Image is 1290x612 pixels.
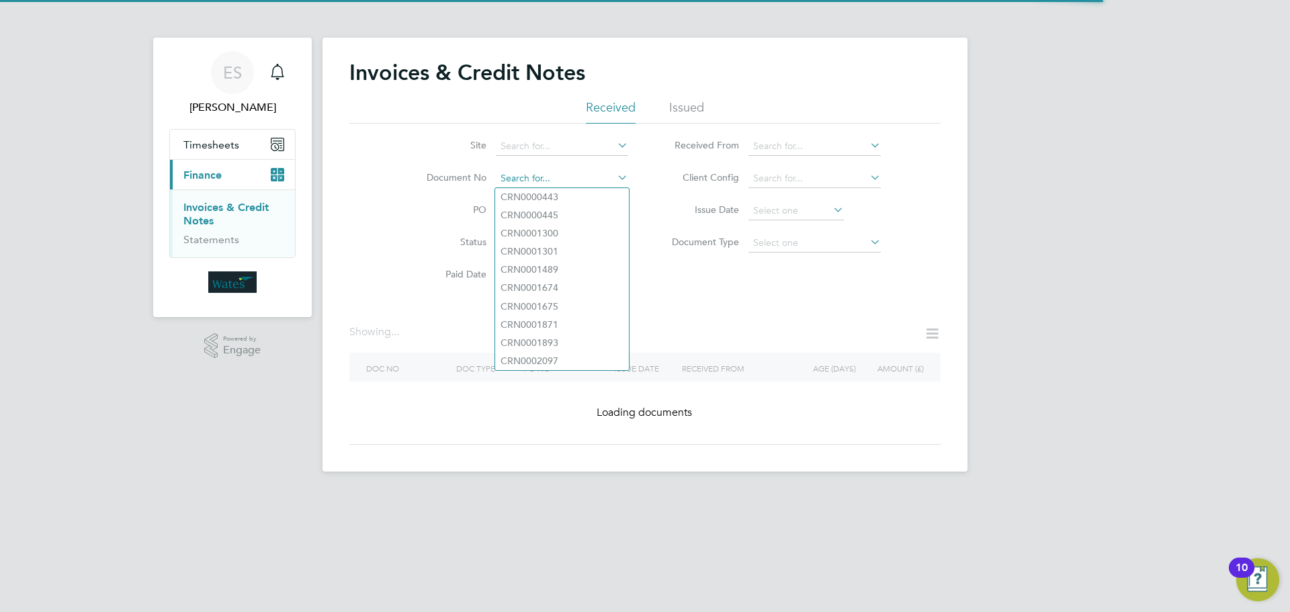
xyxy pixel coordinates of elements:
[223,64,242,81] span: ES
[208,271,257,293] img: wates-logo-retina.png
[496,137,628,156] input: Search for...
[662,171,739,183] label: Client Config
[1236,568,1248,585] div: 10
[495,188,629,206] li: CRN0000443
[409,171,486,183] label: Document No
[662,236,739,248] label: Document Type
[662,204,739,216] label: Issue Date
[183,233,239,246] a: Statements
[170,160,295,189] button: Finance
[662,139,739,151] label: Received From
[409,236,486,248] label: Status
[223,345,261,356] span: Engage
[349,59,585,86] h2: Invoices & Credit Notes
[409,268,486,280] label: Paid Date
[223,333,261,345] span: Powered by
[170,189,295,257] div: Finance
[748,202,844,220] input: Select one
[169,51,296,116] a: ES[PERSON_NAME]
[496,169,628,188] input: Search for...
[409,139,486,151] label: Site
[748,137,881,156] input: Search for...
[391,325,399,339] span: ...
[495,224,629,243] li: CRN0001300
[204,333,261,359] a: Powered byEngage
[495,316,629,334] li: CRN0001871
[495,261,629,279] li: CRN0001489
[495,298,629,316] li: CRN0001675
[495,243,629,261] li: CRN0001301
[1236,558,1279,601] button: Open Resource Center, 10 new notifications
[409,204,486,216] label: PO
[183,138,239,151] span: Timesheets
[349,325,402,339] div: Showing
[153,38,312,317] nav: Main navigation
[183,201,269,227] a: Invoices & Credit Notes
[495,279,629,297] li: CRN0001674
[495,352,629,370] li: CRN0002097
[169,271,296,293] a: Go to home page
[748,234,881,253] input: Select one
[170,130,295,159] button: Timesheets
[748,169,881,188] input: Search for...
[586,99,636,124] li: Received
[169,99,296,116] span: Emily Summerfield
[495,334,629,352] li: CRN0001893
[183,169,222,181] span: Finance
[495,206,629,224] li: CRN0000445
[669,99,704,124] li: Issued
